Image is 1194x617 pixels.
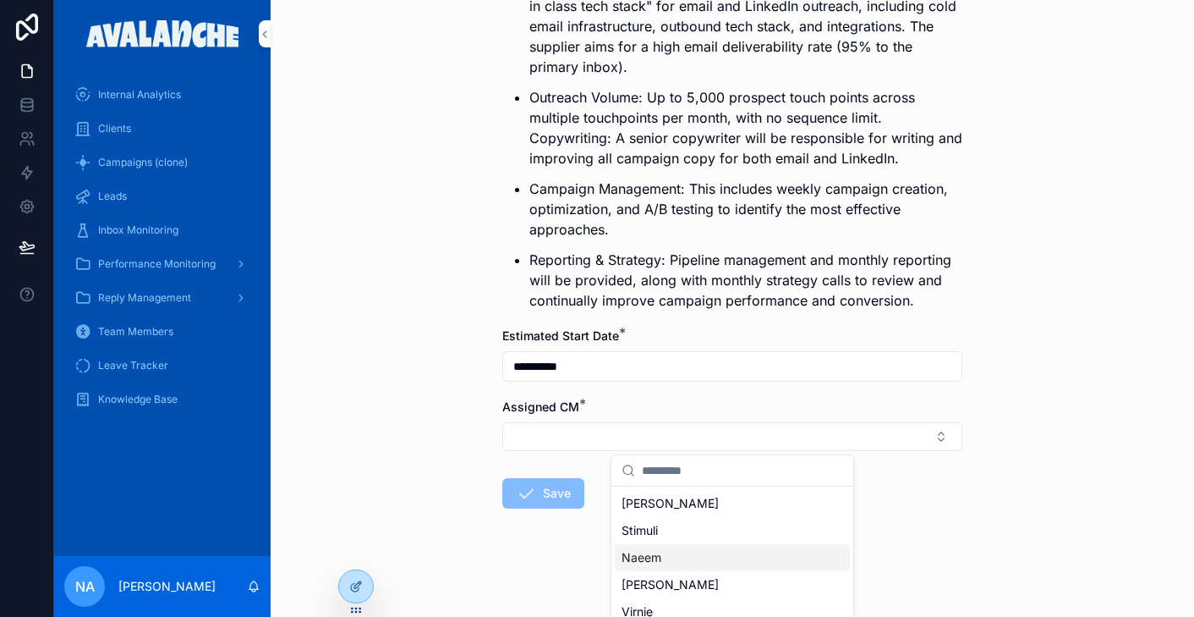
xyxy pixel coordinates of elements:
span: [PERSON_NAME] [622,576,719,593]
span: NA [75,576,95,597]
a: Leave Tracker [64,350,260,381]
span: Internal Analytics [98,88,181,102]
p: Outreach Volume: Up to 5,000 prospect touch points across multiple touchpoints per month, with no... [529,87,962,168]
span: Stimuli [622,522,658,539]
span: Estimated Start Date [502,328,619,343]
p: Campaign Management: This includes weekly campaign creation, optimization, and A/B testing to ide... [529,179,962,240]
img: App logo [86,20,239,47]
a: Inbox Monitoring [64,215,260,245]
a: Clients [64,113,260,144]
span: Leads [98,190,127,203]
a: Performance Monitoring [64,249,260,279]
span: Assigned CM [502,399,579,414]
a: Knowledge Base [64,384,260,415]
span: Naeem [622,549,661,566]
p: [PERSON_NAME] [118,578,216,595]
span: Team Members [98,325,173,339]
a: Leads [64,181,260,212]
span: [PERSON_NAME] [622,495,719,512]
a: Team Members [64,317,260,347]
span: Reply Management [98,291,191,305]
button: Select Button [502,422,962,451]
span: Performance Monitoring [98,257,216,271]
a: Reply Management [64,283,260,313]
p: Reporting & Strategy: Pipeline management and monthly reporting will be provided, along with mont... [529,250,962,311]
span: Inbox Monitoring [98,223,178,237]
div: scrollable content [54,68,271,437]
a: Campaigns (clone) [64,147,260,178]
span: Knowledge Base [98,393,178,406]
span: Leave Tracker [98,359,168,372]
span: Campaigns (clone) [98,156,188,169]
a: Internal Analytics [64,80,260,110]
span: Clients [98,122,131,135]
